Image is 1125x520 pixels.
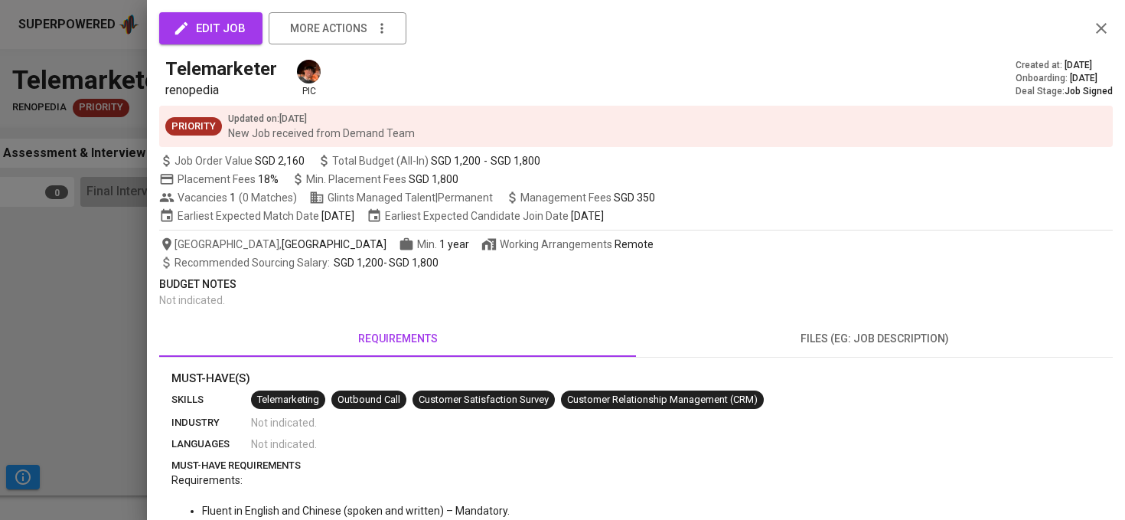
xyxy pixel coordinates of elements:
[251,393,325,407] span: Telemarketing
[159,190,297,205] span: Vacancies ( 0 Matches )
[1016,59,1113,72] div: Created at :
[645,329,1104,348] span: files (eg: job description)
[159,12,262,44] button: edit job
[431,153,481,168] span: SGD 1,200
[159,294,225,306] span: Not indicated .
[228,112,415,126] p: Updated on : [DATE]
[171,474,243,486] span: Requirements:
[615,237,654,252] div: Remote
[1065,86,1113,96] span: Job Signed
[309,190,493,205] span: Glints Managed Talent | Permanent
[258,173,279,185] span: 18%
[1070,72,1097,85] span: [DATE]
[165,83,219,97] span: renopedia
[367,208,604,224] span: Earliest Expected Candidate Join Date
[159,153,305,168] span: Job Order Value
[171,392,251,407] p: skills
[159,276,1113,293] p: Budget Notes
[295,58,322,98] div: pic
[317,153,540,168] span: Total Budget (All-In)
[168,329,627,348] span: requirements
[171,437,251,452] p: languages
[484,153,487,168] span: -
[520,191,655,204] span: Management Fees
[176,18,246,38] span: edit job
[1065,59,1092,72] span: [DATE]
[269,12,406,44] button: more actions
[171,458,1101,473] p: must-have requirements
[409,173,458,185] span: SGD 1,800
[491,153,540,168] span: SGD 1,800
[174,257,332,269] span: Recommended Sourcing Salary :
[561,393,764,407] span: Customer Relationship Management (CRM)
[571,208,604,224] span: [DATE]
[282,237,386,252] span: [GEOGRAPHIC_DATA]
[251,415,317,430] span: Not indicated .
[178,173,279,185] span: Placement Fees
[251,437,317,452] span: Not indicated .
[174,255,439,270] span: -
[159,237,386,252] span: [GEOGRAPHIC_DATA] ,
[334,257,383,269] span: SGD 1,200
[290,19,367,38] span: more actions
[227,190,236,205] span: 1
[255,153,305,168] span: SGD 2,160
[306,173,458,185] span: Min. Placement Fees
[171,415,251,430] p: industry
[412,393,555,407] span: Customer Satisfaction Survey
[417,238,469,250] span: Min.
[171,370,1101,388] p: Must-Have(s)
[321,208,354,224] span: [DATE]
[297,60,321,83] img: diemas@glints.com
[1016,72,1113,85] div: Onboarding :
[389,257,439,269] span: SGD 1,800
[614,191,655,204] span: SGD 350
[1016,85,1113,98] div: Deal Stage :
[165,119,222,134] span: Priority
[481,237,654,252] span: Working Arrangements
[159,208,354,224] span: Earliest Expected Match Date
[202,505,510,517] span: Fluent in English and Chinese (spoken and written) – Mandatory.
[165,57,277,81] h5: Telemarketer
[228,126,415,141] p: New Job received from Demand Team
[331,393,406,407] span: Outbound Call
[439,238,469,250] span: 1 year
